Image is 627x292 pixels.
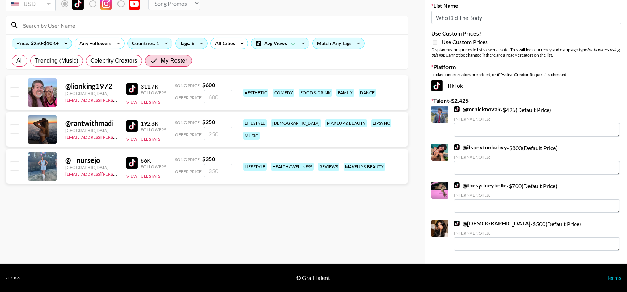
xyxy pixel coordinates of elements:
img: TikTok [126,83,138,95]
div: makeup & beauty [325,119,367,127]
div: [GEOGRAPHIC_DATA] [65,165,118,170]
button: View Full Stats [126,100,160,105]
label: Platform [431,63,621,70]
button: View Full Stats [126,137,160,142]
span: Song Price: [175,157,201,162]
a: [EMAIL_ADDRESS][PERSON_NAME][DOMAIN_NAME] [65,133,171,140]
div: health / wellness [271,163,314,171]
div: Avg Views [251,38,309,49]
div: Internal Notes: [454,192,620,198]
img: TikTok [431,80,443,91]
div: 86K [141,157,166,164]
span: Offer Price: [175,169,203,174]
div: Match Any Tags [313,38,364,49]
div: Followers [141,90,166,95]
div: [GEOGRAPHIC_DATA] [65,128,118,133]
div: 311.7K [141,83,166,90]
div: @ rantwithmadi [65,119,118,128]
a: [EMAIL_ADDRESS][PERSON_NAME][DOMAIN_NAME] [65,170,171,177]
div: Countries: 1 [128,38,172,49]
img: TikTok [454,182,460,188]
div: v 1.7.106 [6,276,20,280]
input: 600 [204,90,232,103]
div: Internal Notes: [454,154,620,160]
span: Offer Price: [175,95,203,100]
div: Internal Notes: [454,116,620,122]
input: Search by User Name [19,20,404,31]
div: © Grail Talent [296,274,330,281]
div: All Cities [211,38,236,49]
div: 192.8K [141,120,166,127]
a: @itspeytonbabyy [454,144,507,151]
div: reviews [318,163,339,171]
span: Trending (Music) [35,57,78,65]
span: Use Custom Prices [441,38,488,46]
a: Terms [607,274,621,281]
div: Price: $250-$10K+ [12,38,72,49]
div: Any Followers [75,38,113,49]
img: TikTok [126,120,138,132]
div: [GEOGRAPHIC_DATA] [65,91,118,96]
div: lipsync [371,119,391,127]
div: @ __nursejo__ [65,156,118,165]
div: lifestyle [243,163,267,171]
button: View Full Stats [126,174,160,179]
strong: $ 250 [202,118,215,125]
div: dance [359,89,376,97]
label: List Name [431,2,621,9]
div: Locked once creators are added, or if "Active Creator Request" is checked. [431,72,621,77]
div: makeup & beauty [344,163,385,171]
div: Display custom prices to list viewers. Note: This will lock currency and campaign type . Cannot b... [431,47,621,58]
div: comedy [273,89,294,97]
img: TikTok [454,221,460,226]
a: @[DEMOGRAPHIC_DATA] [454,220,531,227]
div: [DEMOGRAPHIC_DATA] [271,119,321,127]
label: Talent - $ 2,425 [431,97,621,104]
img: TikTok [454,144,460,150]
div: Internal Notes: [454,230,620,236]
div: - $ 500 (Default Price) [454,220,620,251]
img: TikTok [454,106,460,112]
div: music [243,132,260,140]
a: [EMAIL_ADDRESS][PERSON_NAME][DOMAIN_NAME] [65,96,171,103]
span: All [16,57,23,65]
div: aesthetic [243,89,268,97]
div: - $ 800 (Default Price) [454,144,620,175]
strong: $ 600 [202,81,215,88]
span: Song Price: [175,120,201,125]
a: @mrnicknovak [454,106,501,113]
img: TikTok [126,157,138,169]
div: Followers [141,164,166,169]
div: - $ 700 (Default Price) [454,182,620,213]
input: 350 [204,164,232,177]
span: Offer Price: [175,132,203,137]
div: lifestyle [243,119,267,127]
input: 250 [204,127,232,140]
div: TikTok [431,80,621,91]
span: My Roster [161,57,187,65]
div: Followers [141,127,166,132]
span: Celebrity Creators [90,57,137,65]
div: @ lionking1972 [65,82,118,91]
strong: $ 350 [202,155,215,162]
div: - $ 425 (Default Price) [454,106,620,137]
label: Use Custom Prices? [431,30,621,37]
a: @thesydneybelle [454,182,507,189]
div: family [336,89,354,97]
div: Tags: 6 [176,38,207,49]
div: food & drink [299,89,332,97]
em: for bookers using this list [431,47,620,58]
span: Song Price: [175,83,201,88]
